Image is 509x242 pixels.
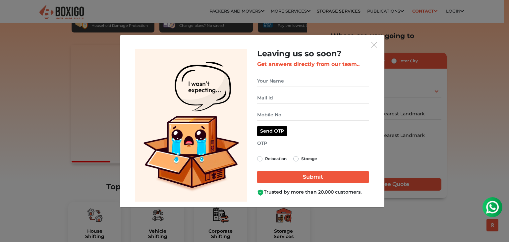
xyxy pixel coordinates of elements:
img: whatsapp-icon.svg [7,7,20,20]
img: Lead Welcome Image [135,49,247,202]
input: Your Name [257,75,369,87]
label: Relocation [265,155,287,163]
input: Submit [257,171,369,183]
input: Mobile No [257,109,369,121]
div: Trusted by more than 20,000 customers. [257,189,369,196]
h2: Leaving us so soon? [257,49,369,59]
input: OTP [257,138,369,149]
h3: Get answers directly from our team.. [257,61,369,67]
button: Send OTP [257,126,287,136]
label: Storage [301,155,317,163]
img: Boxigo Customer Shield [257,189,264,196]
input: Mail Id [257,92,369,104]
img: exit [371,42,377,48]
